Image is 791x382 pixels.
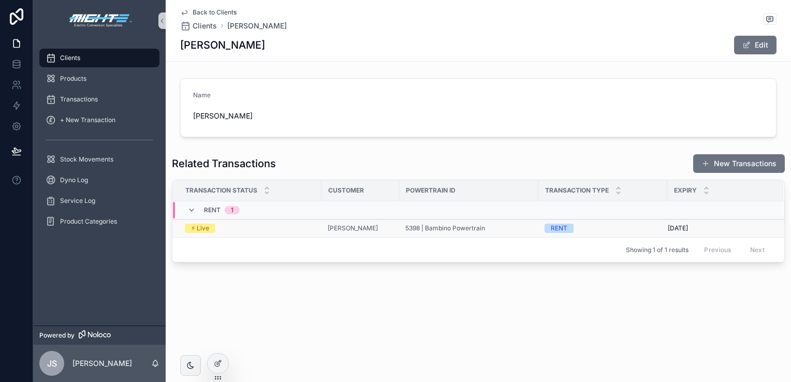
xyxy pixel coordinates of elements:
[204,206,221,214] span: RENT
[33,41,166,244] div: scrollable content
[405,224,532,232] a: 5398 | Bambino Powertrain
[185,224,315,233] a: ⚡ Live
[47,357,57,370] span: JS
[668,224,688,232] span: [DATE]
[39,212,159,231] a: Product Categories
[33,326,166,345] a: Powered by
[180,21,217,31] a: Clients
[406,186,456,195] span: PowerTrain ID
[60,116,115,124] span: + New Transaction
[60,176,88,184] span: Dyno Log
[545,186,609,195] span: Transaction Type
[60,197,95,205] span: Service Log
[405,224,485,232] a: 5398 | Bambino Powertrain
[693,154,785,173] button: New Transactions
[39,171,159,189] a: Dyno Log
[60,95,98,104] span: Transactions
[180,38,265,52] h1: [PERSON_NAME]
[668,224,771,232] a: [DATE]
[39,331,75,340] span: Powered by
[39,192,159,210] a: Service Log
[39,150,159,169] a: Stock Movements
[180,8,237,17] a: Back to Clients
[58,12,141,29] img: App logo
[191,224,209,233] div: ⚡ Live
[328,186,364,195] span: Customer
[60,217,117,226] span: Product Categories
[328,224,378,232] a: [PERSON_NAME]
[39,111,159,129] a: + New Transaction
[193,91,211,99] span: Name
[39,69,159,88] a: Products
[60,54,80,62] span: Clients
[60,155,113,164] span: Stock Movements
[551,224,567,233] div: RENT
[734,36,777,54] button: Edit
[60,75,86,83] span: Products
[193,111,474,121] span: [PERSON_NAME]
[626,246,689,254] span: Showing 1 of 1 results
[674,186,697,195] span: Expiry
[72,358,132,369] p: [PERSON_NAME]
[231,206,233,214] div: 1
[193,8,237,17] span: Back to Clients
[185,186,257,195] span: Transaction Status
[39,90,159,109] a: Transactions
[227,21,287,31] a: [PERSON_NAME]
[328,224,393,232] a: [PERSON_NAME]
[193,21,217,31] span: Clients
[545,224,661,233] a: RENT
[39,49,159,67] a: Clients
[172,156,276,171] h1: Related Transactions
